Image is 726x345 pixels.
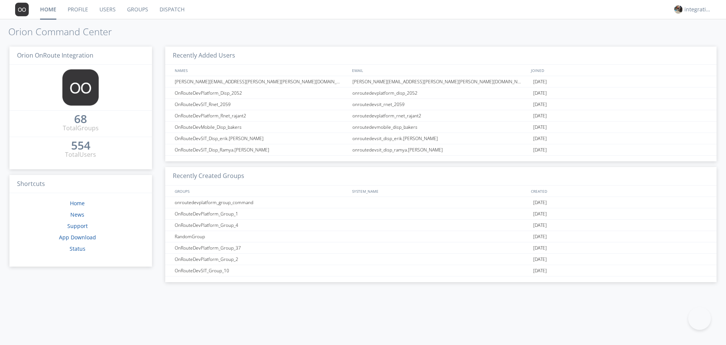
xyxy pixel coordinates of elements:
[165,208,717,220] a: OnRouteDevPlatform_Group_1[DATE]
[533,208,547,220] span: [DATE]
[173,110,351,121] div: OnRouteDevPlatform_Rnet_rajant2
[173,242,351,253] div: OnRouteDevPlatform_Group_37
[173,197,351,208] div: onroutedevplatform_group_command
[65,150,96,159] div: Total Users
[351,133,531,144] div: onroutedevsit_disp_erik.[PERSON_NAME]
[688,307,711,330] iframe: Toggle Customer Support
[173,87,351,98] div: OnRouteDevPlatform_Disp_2052
[165,197,717,208] a: onroutedevplatform_group_command[DATE]
[533,220,547,231] span: [DATE]
[165,87,717,99] a: OnRouteDevPlatform_Disp_2052onroutedevplatform_disp_2052[DATE]
[533,231,547,242] span: [DATE]
[533,265,547,276] span: [DATE]
[533,122,547,133] span: [DATE]
[533,76,547,87] span: [DATE]
[173,186,348,197] div: GROUPS
[165,254,717,265] a: OnRouteDevPlatform_Group_2[DATE]
[165,144,717,156] a: OnRouteDevSIT_Disp_Ramya.[PERSON_NAME]onroutedevsit_disp_ramya.[PERSON_NAME][DATE]
[529,65,709,76] div: JOINED
[165,76,717,87] a: [PERSON_NAME][EMAIL_ADDRESS][PERSON_NAME][PERSON_NAME][DOMAIN_NAME][PERSON_NAME][EMAIL_ADDRESS][P...
[533,144,547,156] span: [DATE]
[70,211,84,218] a: News
[71,142,90,150] a: 554
[70,200,85,207] a: Home
[165,265,717,276] a: OnRouteDevSIT_Group_10[DATE]
[173,122,351,133] div: OnRouteDevMobile_Disp_bakers
[173,76,351,87] div: [PERSON_NAME][EMAIL_ADDRESS][PERSON_NAME][PERSON_NAME][DOMAIN_NAME]
[15,3,29,16] img: 373638.png
[684,6,713,13] div: integrationstageadmin1
[173,133,351,144] div: OnRouteDevSIT_Disp_erik.[PERSON_NAME]
[351,87,531,98] div: onroutedevplatform_disp_2052
[173,99,351,110] div: OnRouteDevSIT_Rnet_2059
[533,242,547,254] span: [DATE]
[70,245,85,252] a: Status
[351,76,531,87] div: [PERSON_NAME][EMAIL_ADDRESS][PERSON_NAME][PERSON_NAME][DOMAIN_NAME]
[533,87,547,99] span: [DATE]
[17,51,93,59] span: Orion OnRoute Integration
[71,142,90,149] div: 554
[74,115,87,124] a: 68
[165,220,717,231] a: OnRouteDevPlatform_Group_4[DATE]
[165,242,717,254] a: OnRouteDevPlatform_Group_37[DATE]
[351,144,531,155] div: onroutedevsit_disp_ramya.[PERSON_NAME]
[533,197,547,208] span: [DATE]
[173,254,351,265] div: OnRouteDevPlatform_Group_2
[63,124,99,133] div: Total Groups
[165,110,717,122] a: OnRouteDevPlatform_Rnet_rajant2onroutedevplatform_rnet_rajant2[DATE]
[173,231,351,242] div: RandomGroup
[173,65,348,76] div: NAMES
[165,122,717,133] a: OnRouteDevMobile_Disp_bakersonroutedevmobile_disp_bakers[DATE]
[351,99,531,110] div: onroutedevsit_rnet_2059
[67,222,88,229] a: Support
[74,115,87,123] div: 68
[173,208,351,219] div: OnRouteDevPlatform_Group_1
[165,47,717,65] h3: Recently Added Users
[173,144,351,155] div: OnRouteDevSIT_Disp_Ramya.[PERSON_NAME]
[165,231,717,242] a: RandomGroup[DATE]
[62,69,99,106] img: 373638.png
[533,99,547,110] span: [DATE]
[529,186,709,197] div: CREATED
[165,167,717,186] h3: Recently Created Groups
[165,133,717,144] a: OnRouteDevSIT_Disp_erik.[PERSON_NAME]onroutedevsit_disp_erik.[PERSON_NAME][DATE]
[59,234,96,241] a: App Download
[165,99,717,110] a: OnRouteDevSIT_Rnet_2059onroutedevsit_rnet_2059[DATE]
[350,65,529,76] div: EMAIL
[533,254,547,265] span: [DATE]
[350,186,529,197] div: SYSTEM_NAME
[533,133,547,144] span: [DATE]
[173,220,351,231] div: OnRouteDevPlatform_Group_4
[351,110,531,121] div: onroutedevplatform_rnet_rajant2
[674,5,683,14] img: f4e8944a4fa4411c9b97ff3ae987ed99
[351,122,531,133] div: onroutedevmobile_disp_bakers
[9,175,152,194] h3: Shortcuts
[173,265,351,276] div: OnRouteDevSIT_Group_10
[533,110,547,122] span: [DATE]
